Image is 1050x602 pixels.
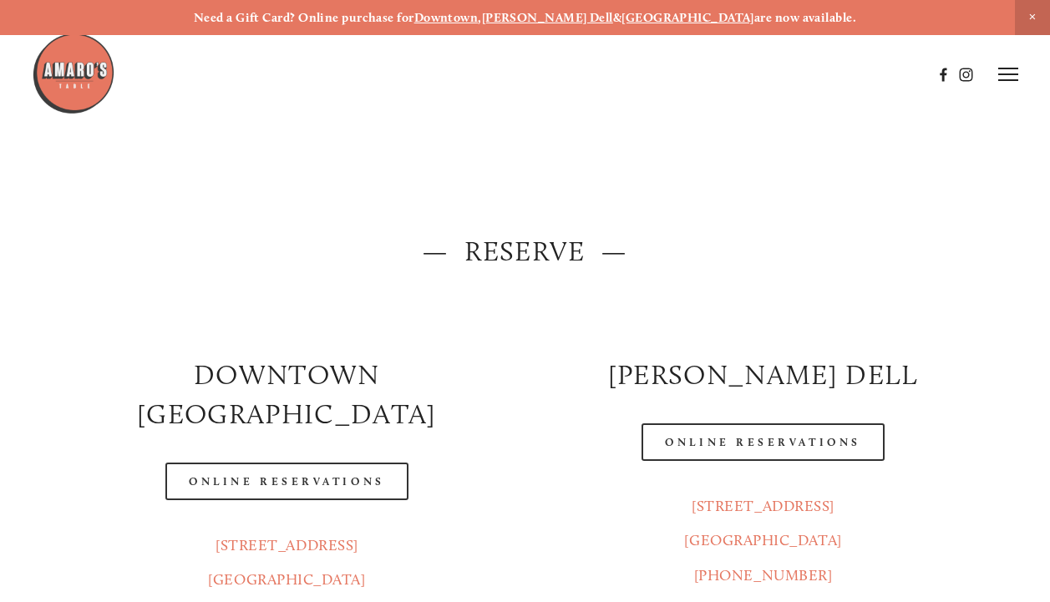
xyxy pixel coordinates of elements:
a: [GEOGRAPHIC_DATA] [208,570,365,589]
h2: [PERSON_NAME] DELL [540,356,987,395]
strong: & [613,10,621,25]
strong: , [478,10,481,25]
a: Online Reservations [642,423,884,461]
img: Amaro's Table [32,32,115,115]
a: Downtown [414,10,479,25]
a: Online Reservations [165,463,408,500]
strong: are now available. [754,10,856,25]
a: [GEOGRAPHIC_DATA] [621,10,754,25]
a: [PERSON_NAME] Dell [482,10,613,25]
h2: — Reserve — [63,232,987,271]
a: [PHONE_NUMBER] [694,566,833,584]
h2: Downtown [GEOGRAPHIC_DATA] [63,356,510,434]
a: [STREET_ADDRESS] [216,536,358,554]
a: [GEOGRAPHIC_DATA] [684,531,841,549]
a: [STREET_ADDRESS] [692,497,834,515]
strong: Need a Gift Card? Online purchase for [194,10,414,25]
